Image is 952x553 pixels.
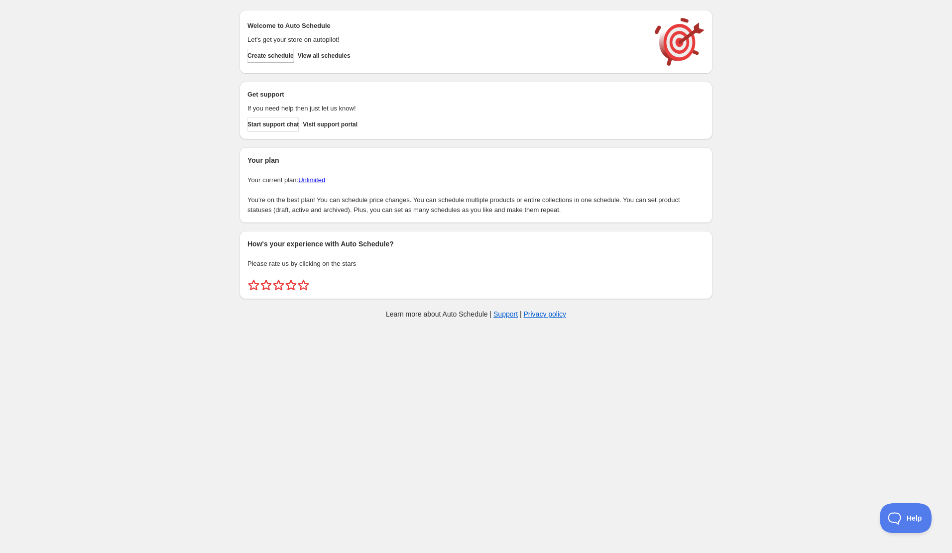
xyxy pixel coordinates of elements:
[247,259,705,269] p: Please rate us by clicking on the stars
[298,52,351,60] span: View all schedules
[247,49,294,63] button: Create schedule
[303,117,357,131] a: Visit support portal
[247,155,705,165] h2: Your plan
[298,49,351,63] button: View all schedules
[303,120,357,128] span: Visit support portal
[247,90,645,100] h2: Get support
[247,104,645,113] p: If you need help then just let us know!
[880,503,932,533] iframe: Toggle Customer Support
[247,35,645,45] p: Let's get your store on autopilot!
[298,176,325,184] a: Unlimited
[247,195,705,215] p: You're on the best plan! You can schedule price changes. You can schedule multiple products or en...
[493,310,518,318] a: Support
[524,310,567,318] a: Privacy policy
[247,21,645,31] h2: Welcome to Auto Schedule
[247,120,299,128] span: Start support chat
[247,239,705,249] h2: How's your experience with Auto Schedule?
[247,175,705,185] p: Your current plan:
[386,309,566,319] p: Learn more about Auto Schedule | |
[247,117,299,131] a: Start support chat
[247,52,294,60] span: Create schedule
